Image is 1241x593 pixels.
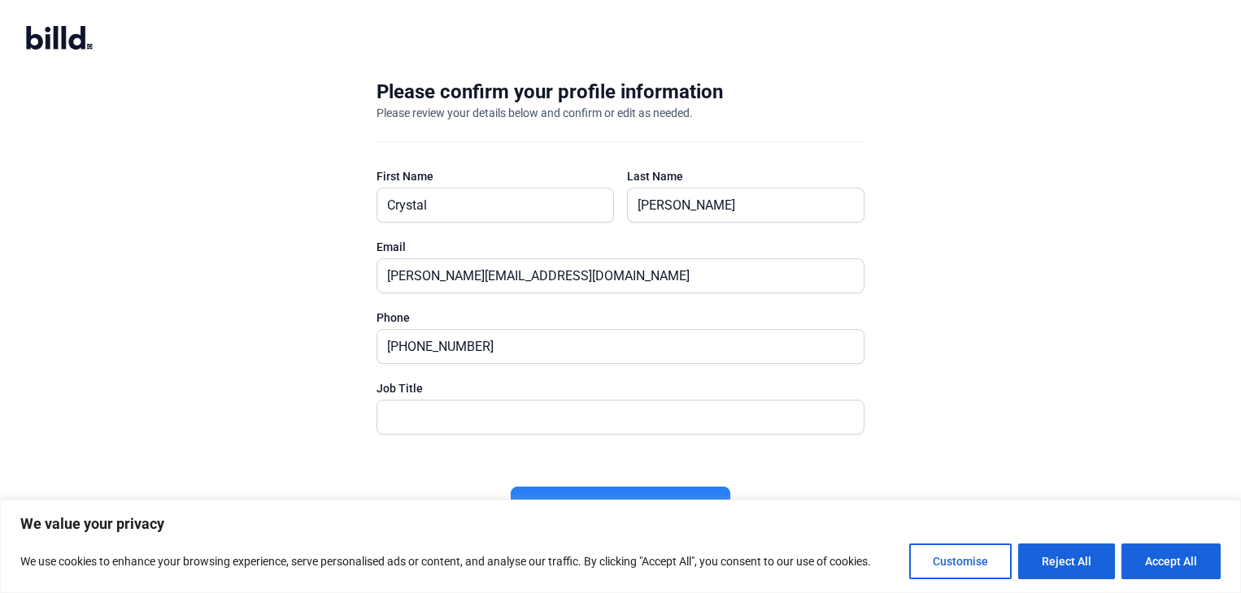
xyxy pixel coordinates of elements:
button: Continue [511,487,730,524]
input: (XXX) XXX-XXXX [377,330,846,363]
div: First Name [377,168,614,184]
div: Job Title [377,380,864,396]
div: Phone [377,309,864,326]
p: We value your privacy [20,514,1221,534]
div: Last Name [627,168,864,184]
div: Please confirm your profile information [377,79,723,105]
button: Accept All [1121,543,1221,579]
button: Reject All [1018,543,1115,579]
button: Customise [909,543,1012,579]
p: We use cookies to enhance your browsing experience, serve personalised ads or content, and analys... [20,552,871,571]
div: Email [377,239,864,255]
div: Please review your details below and confirm or edit as needed. [377,105,693,121]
